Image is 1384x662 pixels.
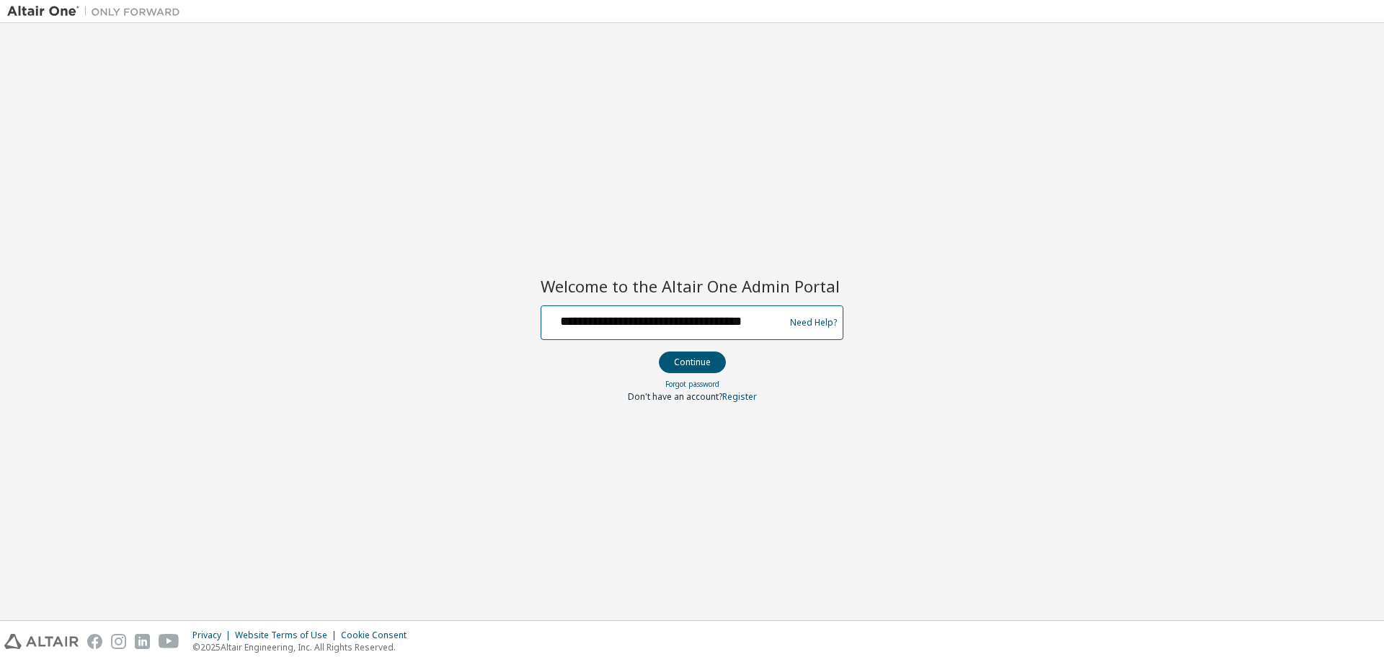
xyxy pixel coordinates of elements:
span: Don't have an account? [628,390,722,403]
a: Forgot password [665,379,719,389]
img: Altair One [7,4,187,19]
img: linkedin.svg [135,634,150,649]
div: Privacy [192,630,235,641]
img: altair_logo.svg [4,634,79,649]
img: facebook.svg [87,634,102,649]
a: Need Help? [790,322,837,323]
p: © 2025 Altair Engineering, Inc. All Rights Reserved. [192,641,415,653]
a: Register [722,390,757,403]
img: youtube.svg [159,634,179,649]
div: Website Terms of Use [235,630,341,641]
h2: Welcome to the Altair One Admin Portal [541,276,843,296]
button: Continue [659,352,726,373]
div: Cookie Consent [341,630,415,641]
img: instagram.svg [111,634,126,649]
